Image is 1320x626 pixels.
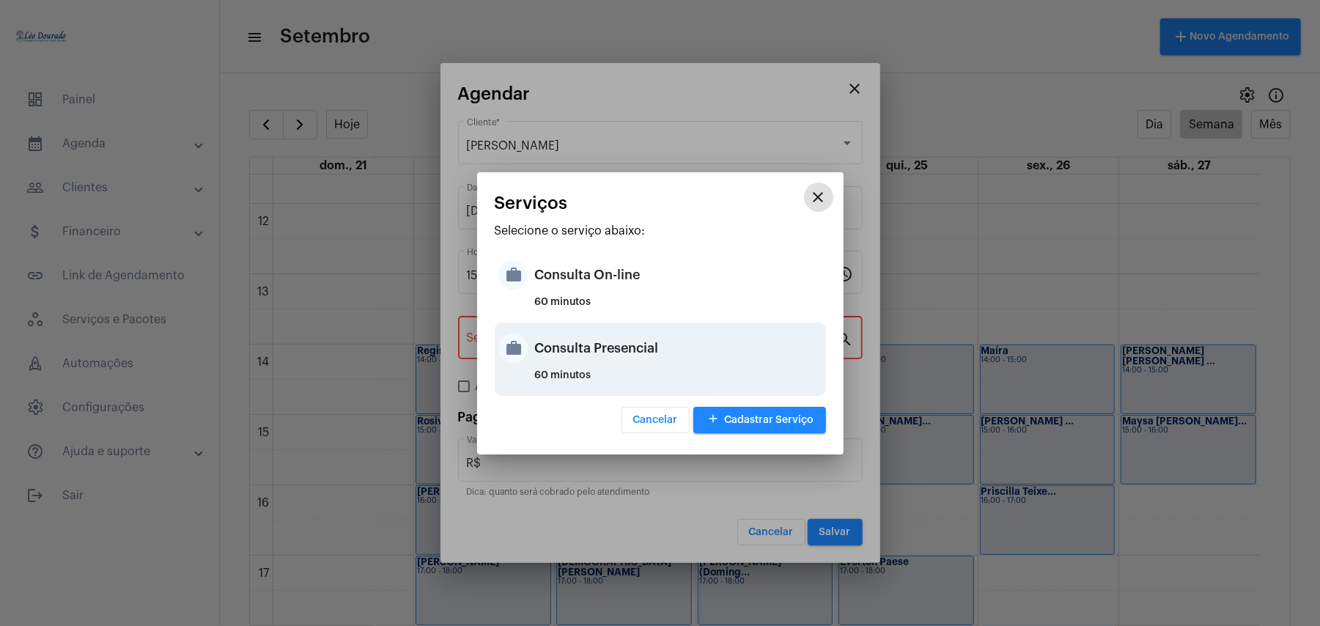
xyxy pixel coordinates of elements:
p: Selecione o serviço abaixo: [495,224,826,237]
mat-icon: work [498,260,528,290]
div: Consulta On-line [535,253,822,297]
span: Cancelar [633,415,678,425]
div: 60 minutos [535,297,822,319]
div: 60 minutos [535,370,822,392]
span: Serviços [495,194,568,213]
div: Consulta Presencial [535,326,822,370]
mat-icon: close [810,188,827,206]
span: Cadastrar Serviço [705,415,814,425]
mat-icon: work [498,334,528,363]
mat-icon: add [705,410,723,430]
button: Cadastrar Serviço [693,407,826,433]
button: Cancelar [622,407,690,433]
